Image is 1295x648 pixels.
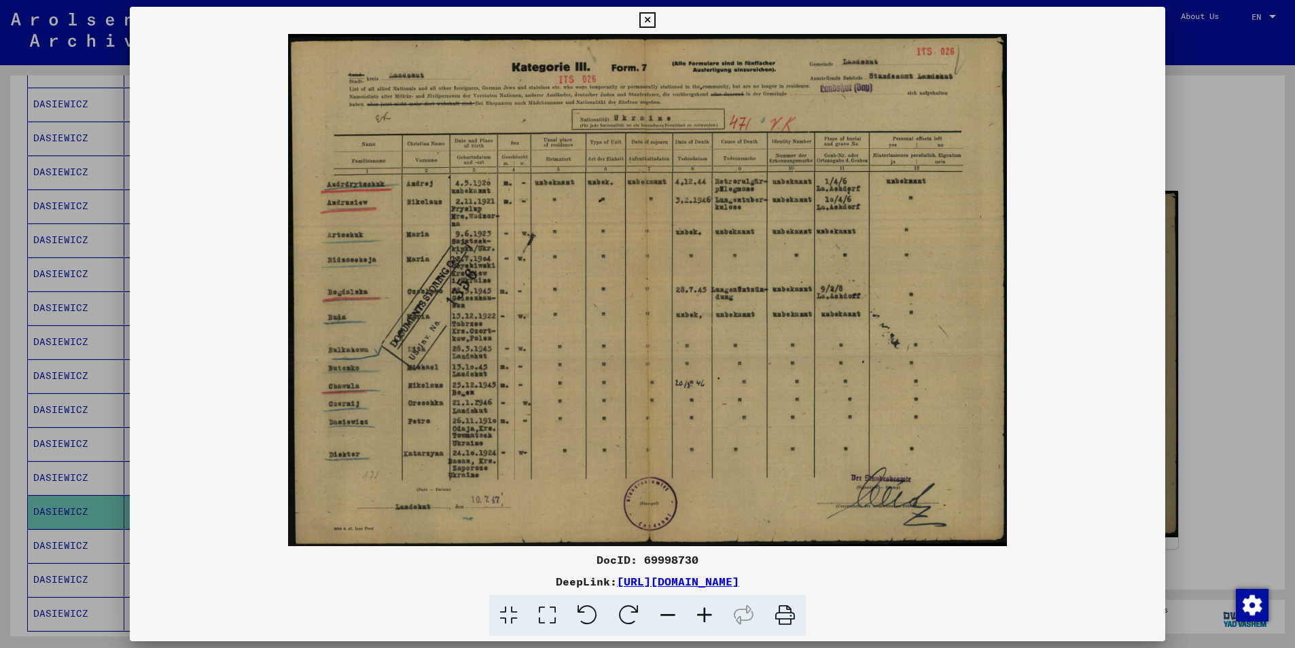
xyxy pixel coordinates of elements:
img: Change consent [1236,589,1269,622]
div: Change consent [1235,588,1268,621]
div: DeepLink: [130,573,1166,590]
img: 001.jpg [130,34,1166,546]
div: DocID: 69998730 [130,552,1166,568]
a: [URL][DOMAIN_NAME] [617,575,739,588]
